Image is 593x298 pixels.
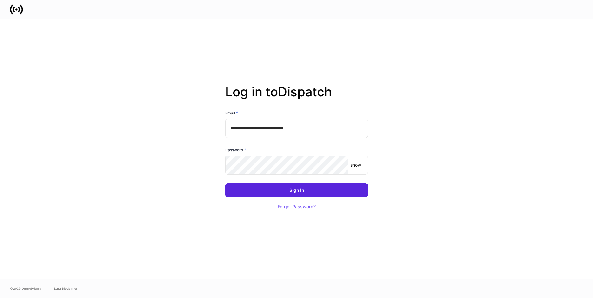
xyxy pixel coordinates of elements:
h6: Password [225,147,246,153]
a: Data Disclaimer [54,286,77,291]
h6: Email [225,110,238,116]
div: Sign In [289,188,304,192]
span: © 2025 OneAdvisory [10,286,41,291]
button: Forgot Password? [270,200,324,214]
p: show [350,162,361,168]
button: Sign In [225,183,368,197]
h2: Log in to Dispatch [225,84,368,110]
div: Forgot Password? [278,204,316,209]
